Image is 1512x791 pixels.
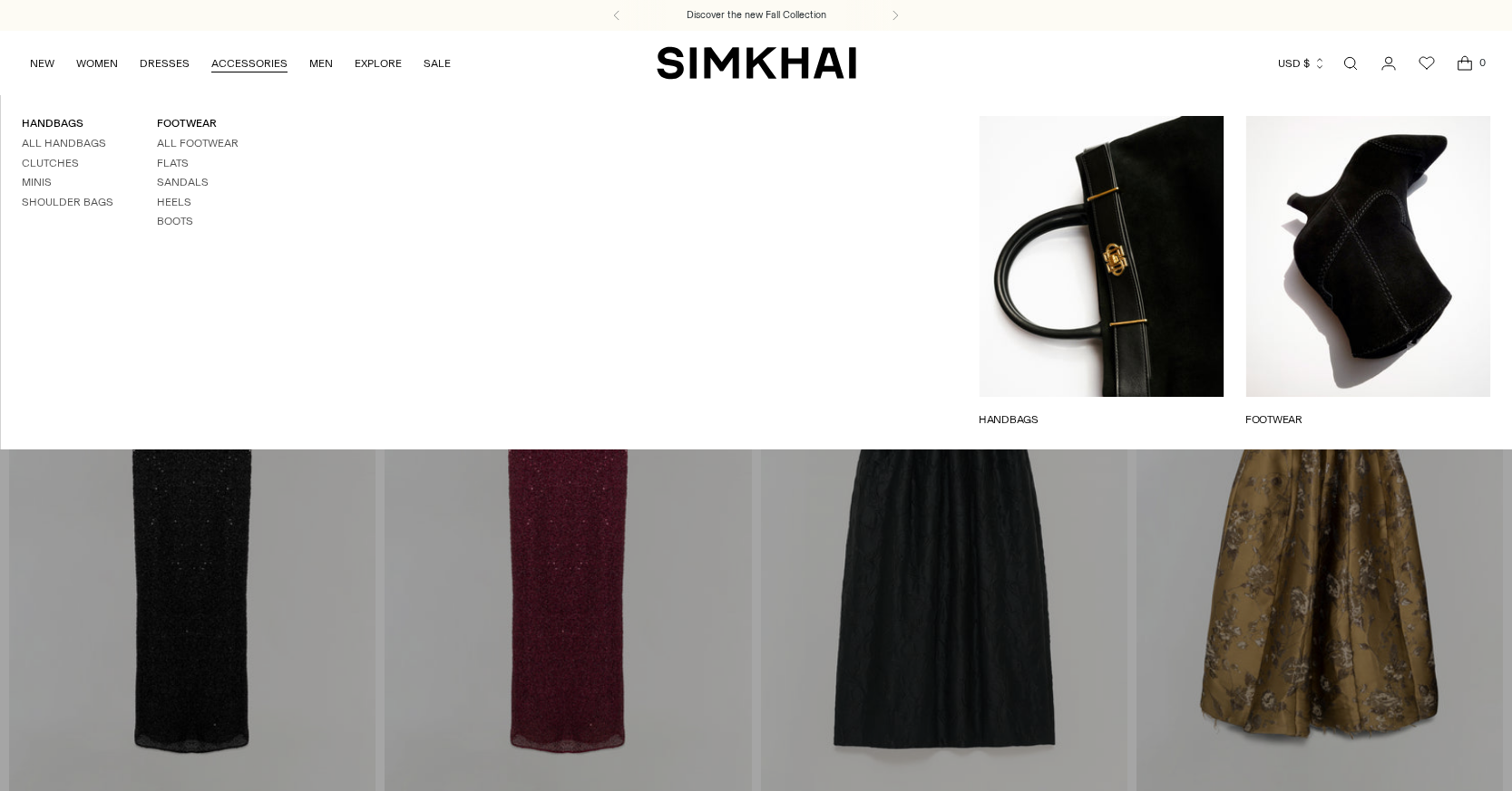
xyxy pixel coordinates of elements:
[1332,45,1369,82] a: Open search modal
[1371,45,1407,82] a: Go to the account page
[424,43,451,83] a: SALE
[1474,54,1490,71] span: 0
[1409,45,1445,82] a: Wishlist
[657,45,856,81] a: SIMKHAI
[309,43,333,83] a: MEN
[140,43,190,83] a: DRESSES
[687,8,826,23] a: Discover the new Fall Collection
[76,43,118,83] a: WOMEN
[211,43,288,83] a: ACCESSORIES
[1447,45,1483,82] a: Open cart modal
[30,43,54,83] a: NEW
[355,43,402,83] a: EXPLORE
[1278,43,1326,83] button: USD $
